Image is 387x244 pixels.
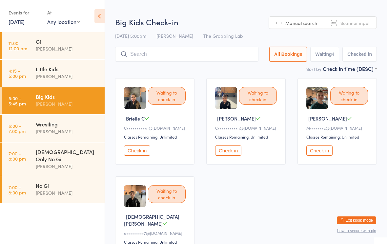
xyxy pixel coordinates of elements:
[306,134,370,140] div: Classes Remaining: Unlimited
[36,189,99,197] div: [PERSON_NAME]
[337,229,376,233] button: how to secure with pin
[2,176,105,203] a: 7:00 -8:00 pmNo Gi[PERSON_NAME]
[36,163,99,170] div: [PERSON_NAME]
[36,45,99,53] div: [PERSON_NAME]
[9,7,41,18] div: Events for
[203,33,243,39] span: The Grappling Lab
[124,87,146,109] img: image1726889537.png
[115,47,258,62] input: Search
[36,38,99,45] div: Gi
[306,125,370,131] div: M•••••••c@[DOMAIN_NAME]
[306,87,328,109] img: image1757315293.png
[9,151,26,161] time: 7:00 - 8:00 pm
[306,66,321,72] label: Sort by
[36,73,99,80] div: [PERSON_NAME]
[9,40,27,51] time: 11:00 - 12:00 pm
[115,33,146,39] span: [DATE] 5:00pm
[2,143,105,176] a: 7:00 -8:00 pm[DEMOGRAPHIC_DATA] Only No Gi[PERSON_NAME]
[9,18,25,25] a: [DATE]
[9,123,26,134] time: 6:00 - 7:00 pm
[36,148,99,163] div: [DEMOGRAPHIC_DATA] Only No Gi
[126,115,145,122] span: Brielle C
[36,93,99,100] div: Big Kids
[124,185,146,207] img: image1753168414.png
[269,47,307,62] button: All Bookings
[47,18,80,25] div: Any location
[217,115,256,122] span: [PERSON_NAME]
[36,121,99,128] div: Wrestling
[310,47,339,62] button: Waiting4
[148,87,186,105] div: Waiting to check in
[2,87,105,114] a: 5:00 -5:45 pmBig Kids[PERSON_NAME]
[337,216,376,224] button: Exit kiosk mode
[215,145,241,156] button: Check in
[215,134,279,140] div: Classes Remaining: Unlimited
[36,182,99,189] div: No Gi
[124,134,188,140] div: Classes Remaining: Unlimited
[215,125,279,131] div: C••••••••••n@[DOMAIN_NAME]
[306,145,333,156] button: Check in
[2,32,105,59] a: 11:00 -12:00 pmGi[PERSON_NAME]
[36,128,99,135] div: [PERSON_NAME]
[115,16,377,27] h2: Big Kids Check-in
[124,125,188,131] div: C••••••••••n@[DOMAIN_NAME]
[342,47,377,62] button: Checked in
[36,65,99,73] div: Little Kids
[308,115,347,122] span: [PERSON_NAME]
[124,213,179,227] span: [DEMOGRAPHIC_DATA][PERSON_NAME]
[340,20,370,26] span: Scanner input
[332,52,335,57] div: 4
[330,87,368,105] div: Waiting to check in
[36,100,99,108] div: [PERSON_NAME]
[9,185,26,195] time: 7:00 - 8:00 pm
[2,60,105,87] a: 4:15 -5:00 pmLittle Kids[PERSON_NAME]
[2,115,105,142] a: 6:00 -7:00 pmWrestling[PERSON_NAME]
[215,87,237,109] img: image1726889569.png
[47,7,80,18] div: At
[148,185,186,203] div: Waiting to check in
[9,96,26,106] time: 5:00 - 5:45 pm
[285,20,317,26] span: Manual search
[156,33,193,39] span: [PERSON_NAME]
[9,68,26,78] time: 4:15 - 5:00 pm
[239,87,277,105] div: Waiting to check in
[124,230,188,236] div: e•••••••••7@[DOMAIN_NAME]
[124,145,150,156] button: Check in
[323,65,377,72] div: Check in time (DESC)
